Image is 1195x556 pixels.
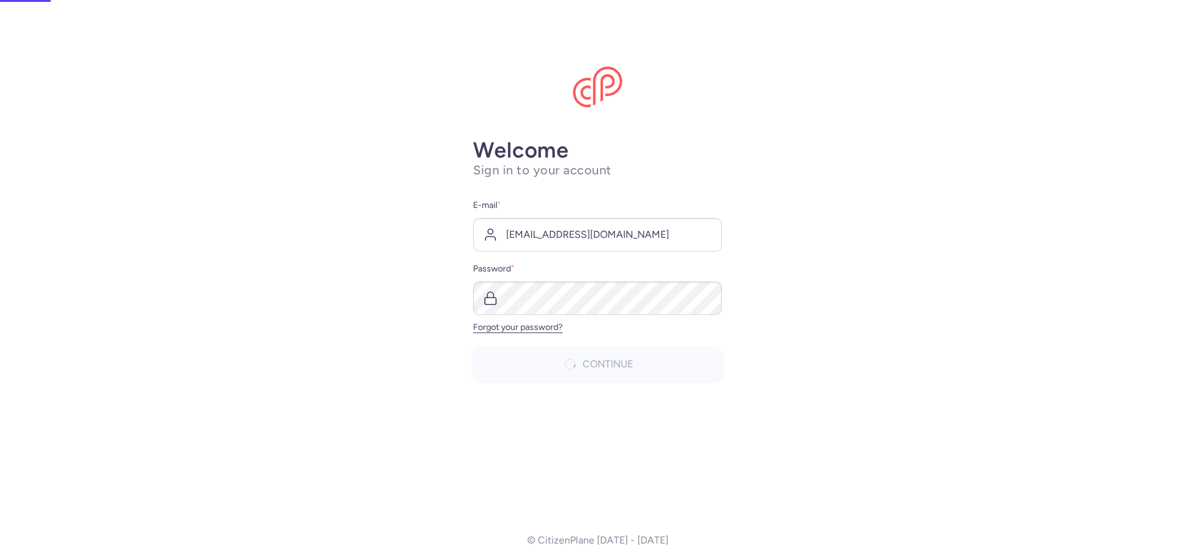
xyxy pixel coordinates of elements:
[473,198,722,213] label: E-mail
[583,359,633,370] span: Continue
[473,262,722,276] label: Password
[473,137,569,163] strong: Welcome
[527,535,668,546] p: © CitizenPlane [DATE] - [DATE]
[573,67,622,108] img: CitizenPlane logo
[473,347,722,381] button: Continue
[473,322,563,332] a: Forgot your password?
[473,163,722,178] h1: Sign in to your account
[473,218,722,252] input: user@example.com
